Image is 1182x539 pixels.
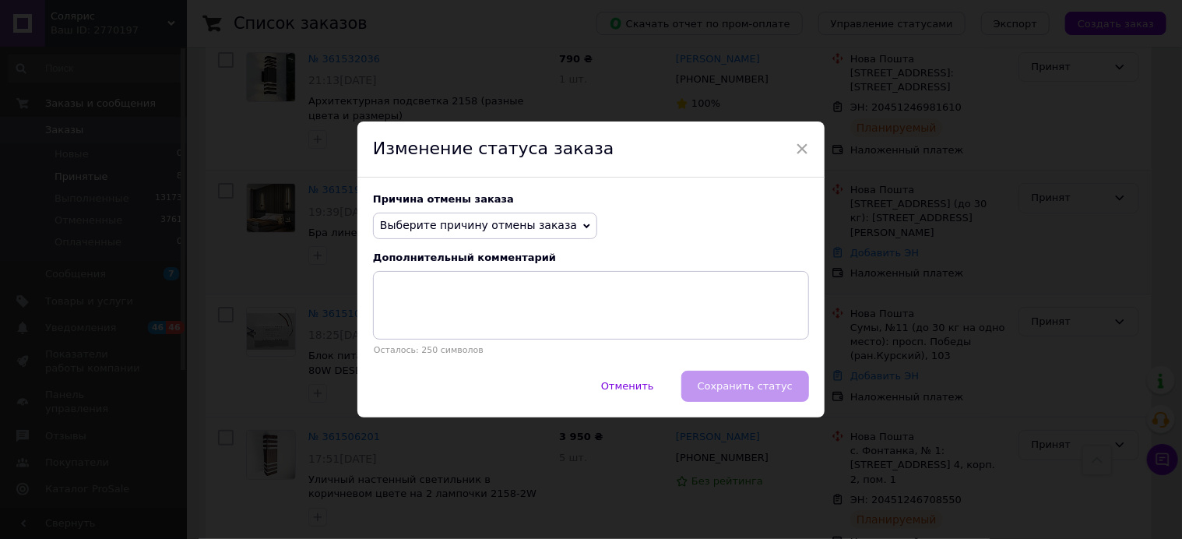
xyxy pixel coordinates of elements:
div: Дополнительный комментарий [373,252,809,263]
p: Осталось: 250 символов [373,345,809,355]
button: Отменить [585,371,670,402]
span: Отменить [601,380,654,392]
span: Выберите причину отмены заказа [380,219,577,231]
div: Изменение статуса заказа [357,122,825,178]
span: × [795,136,809,162]
div: Причина отмены заказа [373,193,809,205]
